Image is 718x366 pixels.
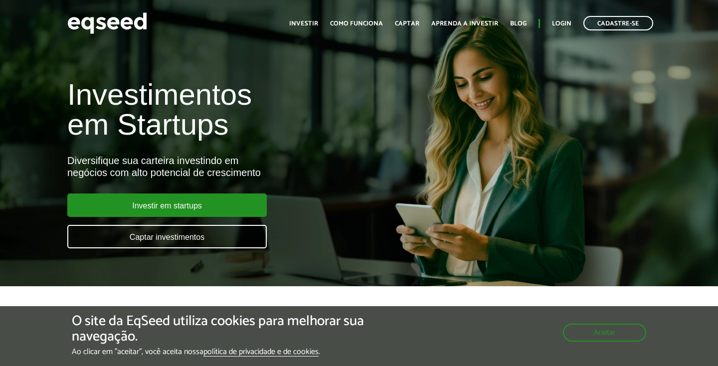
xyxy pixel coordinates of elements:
[67,225,267,248] a: Captar investimentos
[583,16,653,30] a: Cadastre-se
[395,20,419,27] a: Captar
[67,193,267,217] a: Investir em startups
[203,348,319,357] a: política de privacidade e de cookies
[67,80,411,140] h1: Investimentos em Startups
[67,10,147,36] img: EqSeed
[67,155,411,179] div: Diversifique sua carteira investindo em negócios com alto potencial de crescimento
[289,20,318,27] a: Investir
[431,20,498,27] a: Aprenda a investir
[563,324,646,342] button: Aceitar
[72,314,416,345] h5: O site da EqSeed utiliza cookies para melhorar sua navegação.
[330,20,383,27] a: Como funciona
[72,347,416,357] p: Ao clicar em "aceitar", você aceita nossa .
[510,20,527,27] a: Blog
[552,20,571,27] a: Login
